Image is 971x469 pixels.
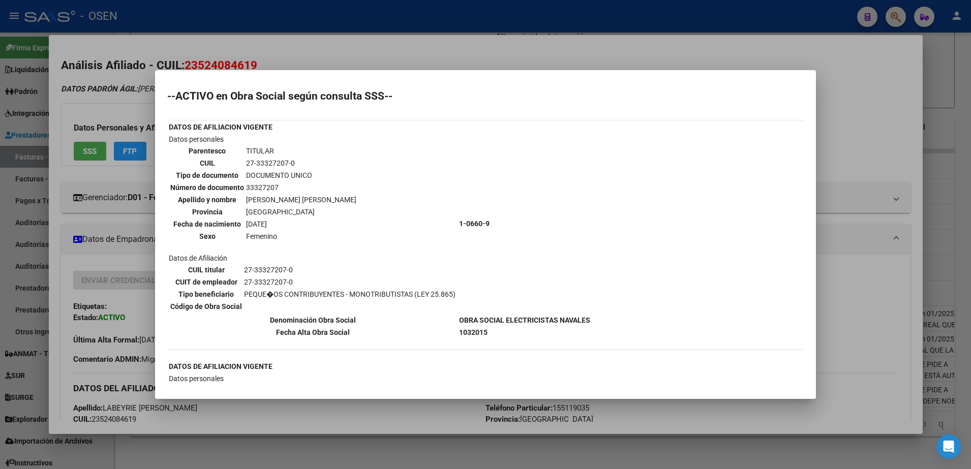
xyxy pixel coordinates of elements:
th: Tipo beneficiario [170,289,242,300]
th: Apellido y nombre [170,194,245,205]
td: [PERSON_NAME] [PERSON_NAME] [246,194,357,205]
th: Fecha de nacimiento [170,218,245,230]
th: CUIL titular [170,264,242,275]
td: TITULAR [246,145,357,157]
th: CUIT de empleador [170,276,242,288]
th: Tipo de documento [170,170,245,181]
td: Femenino [246,231,357,242]
td: [DATE] [246,218,357,230]
th: Provincia [170,206,245,217]
b: OBRA SOCIAL ELECTRICISTAS NAVALES [459,316,590,324]
td: 27-33327207-0 [246,158,357,169]
b: DATOS DE AFILIACION VIGENTE [169,123,272,131]
th: Parentesco [170,145,245,157]
td: HIJO SOLTERO MENOR DE 21 A�OS [246,385,363,396]
b: 1032015 [459,328,488,336]
td: [GEOGRAPHIC_DATA] [246,206,357,217]
td: 27-33327207-0 [244,264,456,275]
th: Código de Obra Social [170,301,242,312]
th: Denominación Obra Social [168,315,458,326]
th: CUIL [170,158,245,169]
b: 1-0660-9 [459,220,490,228]
b: DATOS DE AFILIACION VIGENTE [169,362,272,370]
td: PEQUE�OS CONTRIBUYENTES - MONOTRIBUTISTAS (LEY 25.865) [244,289,456,300]
td: 27-33327207-0 [244,276,456,288]
h2: --ACTIVO en Obra Social según consulta SSS-- [167,91,804,101]
td: 33327207 [246,182,357,193]
th: Parentesco [170,385,245,396]
th: Número de documento [170,182,245,193]
th: Sexo [170,231,245,242]
div: Open Intercom Messenger [936,434,961,459]
td: DOCUMENTO UNICO [246,170,357,181]
th: Fecha Alta Obra Social [168,327,458,338]
td: Datos personales Datos de Afiliación [168,134,458,314]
